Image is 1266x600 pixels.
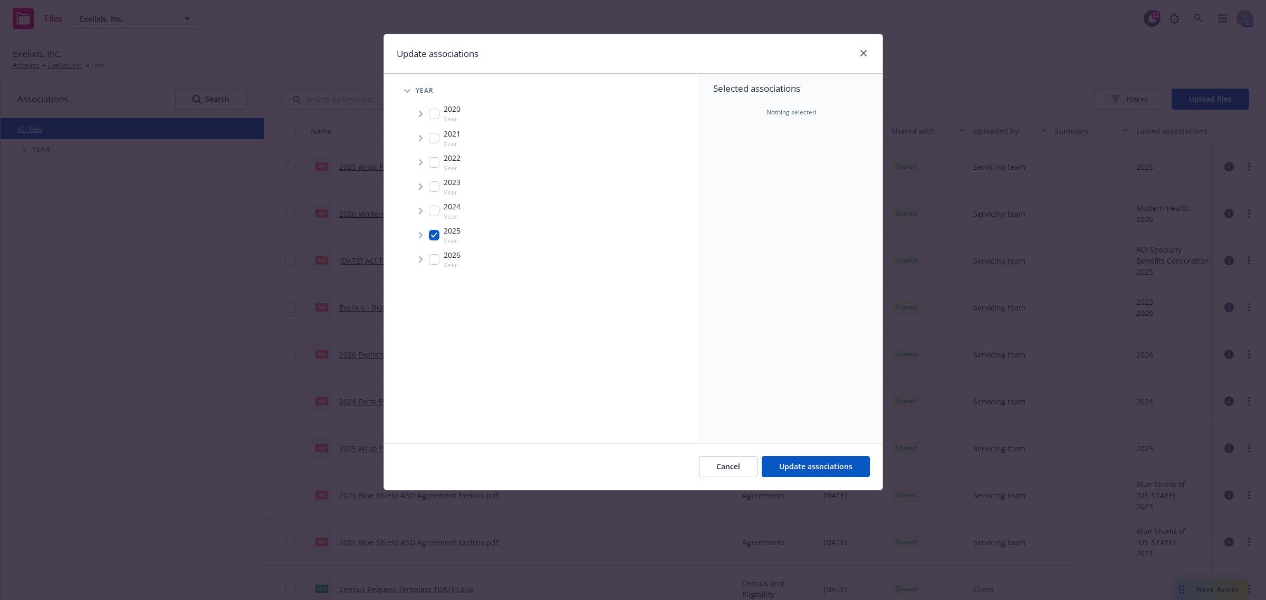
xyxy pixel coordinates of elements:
[766,108,816,117] span: Nothing selected
[779,461,852,471] span: Update associations
[444,225,461,236] span: 2025
[857,47,870,60] a: close
[713,82,870,95] span: Selected associations
[416,88,434,94] span: Year
[444,212,461,221] span: Year
[762,456,870,477] button: Update associations
[444,201,461,212] span: 2024
[444,139,461,148] span: Year
[444,249,461,260] span: 2026
[444,236,461,245] span: Year
[444,114,461,123] span: Year
[716,461,740,471] span: Cancel
[444,188,461,197] span: Year
[444,152,461,163] span: 2022
[444,103,461,114] span: 2020
[444,163,461,172] span: Year
[444,177,461,188] span: 2023
[444,260,461,269] span: Year
[384,80,700,272] div: Tree Example
[444,128,461,139] span: 2021
[397,47,478,61] h1: Update associations
[699,456,757,477] button: Cancel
